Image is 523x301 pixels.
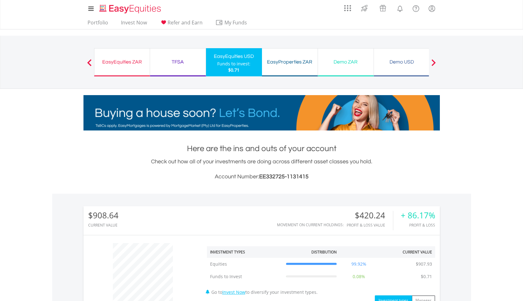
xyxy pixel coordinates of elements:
div: Distribution [311,249,337,255]
div: EasyEquities ZAR [98,58,146,66]
div: $420.24 [347,211,393,220]
a: Home page [97,2,163,14]
td: $907.93 [413,258,435,270]
div: CURRENT VALUE [88,223,118,227]
div: EasyEquities USD [210,52,258,61]
img: vouchers-v2.svg [378,3,388,13]
button: Previous [83,62,96,69]
a: Invest Now [118,19,149,29]
a: FAQ's and Support [408,2,424,14]
a: Notifications [392,2,408,14]
div: Demo USD [378,58,426,66]
img: EasyEquities_Logo.png [98,4,163,14]
div: Movement on Current Holdings: [277,223,344,227]
span: Refer and Earn [168,19,203,26]
td: Equities [207,258,283,270]
div: EasyProperties ZAR [266,58,314,66]
div: + 86.17% [401,211,435,220]
div: Funds to invest: [217,61,250,67]
td: $0.71 [418,270,435,283]
a: Invest Now [222,289,245,295]
img: grid-menu-icon.svg [344,5,351,12]
div: Profit & Loss Value [347,223,393,227]
span: $0.71 [228,67,239,73]
td: 99.92% [340,258,378,270]
th: Investment Types [207,246,283,258]
h3: Account Number: [83,172,440,181]
th: Current Value [378,246,435,258]
td: Funds to Invest [207,270,283,283]
a: AppsGrid [340,2,355,12]
div: Demo ZAR [322,58,370,66]
h1: Here are the ins and outs of your account [83,143,440,154]
a: Refer and Earn [157,19,205,29]
td: 0.08% [340,270,378,283]
div: Check out how all of your investments are doing across different asset classes you hold. [83,157,440,181]
img: thrive-v2.svg [359,3,370,13]
button: Next [427,62,440,69]
span: EE332725-1131415 [259,174,309,180]
img: EasyMortage Promotion Banner [83,95,440,130]
div: $908.64 [88,211,118,220]
a: Portfolio [85,19,111,29]
a: Vouchers [374,2,392,13]
div: TFSA [154,58,202,66]
div: Profit & Loss [401,223,435,227]
a: My Profile [424,2,440,15]
span: My Funds [215,18,256,27]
